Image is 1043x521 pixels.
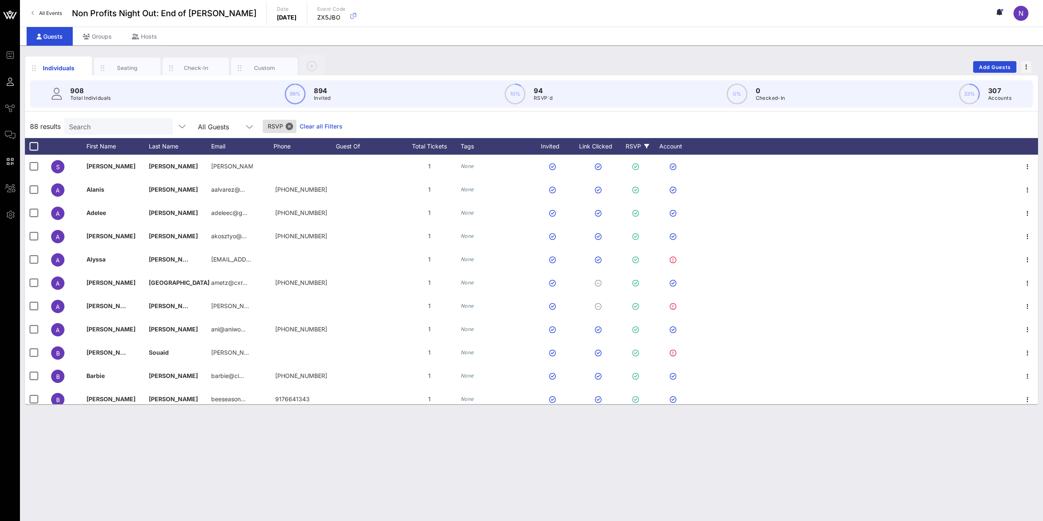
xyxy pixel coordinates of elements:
[398,155,461,178] div: 1
[398,294,461,318] div: 1
[86,209,106,216] span: Adelee
[70,94,111,102] p: Total Individuals
[40,64,77,72] div: Individuals
[336,138,398,155] div: Guest Of
[86,349,136,356] span: [PERSON_NAME]
[461,349,474,356] i: None
[56,187,60,194] span: A
[756,86,785,96] p: 0
[122,27,167,46] div: Hosts
[275,186,327,193] span: +13472398794
[461,163,474,169] i: None
[149,302,198,309] span: [PERSON_NAME]
[86,138,149,155] div: First Name
[988,94,1011,102] p: Accounts
[461,210,474,216] i: None
[30,121,61,131] span: 88 results
[398,341,461,364] div: 1
[652,138,698,155] div: Account
[268,120,291,133] span: RSVP
[398,138,461,155] div: Total Tickets
[988,86,1011,96] p: 307
[211,302,407,309] span: [PERSON_NAME][EMAIL_ADDRESS][PERSON_NAME][DOMAIN_NAME]
[56,210,60,217] span: A
[211,225,247,248] p: akosztyo@…
[56,163,60,170] span: S
[193,118,259,135] div: All Guests
[275,395,310,402] span: 9176641343
[531,138,577,155] div: Invited
[211,256,311,263] span: [EMAIL_ADDRESS][DOMAIN_NAME]
[211,388,246,411] p: beeseason…
[979,64,1011,70] span: Add Guests
[1018,9,1023,17] span: N
[56,233,60,240] span: A
[211,349,407,356] span: [PERSON_NAME][EMAIL_ADDRESS][PERSON_NAME][DOMAIN_NAME]
[211,178,245,201] p: aalvarez@…
[317,5,346,13] p: Event Code
[398,271,461,294] div: 1
[211,155,253,178] p: [PERSON_NAME]…
[275,279,327,286] span: +16465101033
[86,279,136,286] span: [PERSON_NAME]
[149,349,169,356] span: Souaid
[149,326,198,333] span: [PERSON_NAME]
[398,388,461,411] div: 1
[286,123,293,130] button: Close
[86,302,136,309] span: [PERSON_NAME]
[211,201,247,225] p: adeleec@g…
[56,396,60,403] span: B
[461,373,474,379] i: None
[149,138,211,155] div: Last Name
[149,256,198,263] span: [PERSON_NAME]
[756,94,785,102] p: Checked-In
[149,209,198,216] span: [PERSON_NAME]
[461,233,474,239] i: None
[534,86,552,96] p: 94
[274,138,336,155] div: Phone
[461,326,474,332] i: None
[275,232,327,240] span: +12126611013
[398,248,461,271] div: 1
[86,163,136,170] span: [PERSON_NAME]
[149,395,198,402] span: [PERSON_NAME]
[86,232,136,240] span: [PERSON_NAME]
[70,86,111,96] p: 908
[178,64,215,72] div: Check-In
[398,318,461,341] div: 1
[398,178,461,201] div: 1
[211,318,246,341] p: ani@aniwo…
[211,271,247,294] p: ametz@cxr…
[56,280,60,287] span: A
[246,64,283,72] div: Custom
[461,396,474,402] i: None
[461,303,474,309] i: None
[461,186,474,193] i: None
[86,326,136,333] span: [PERSON_NAME]
[461,279,474,286] i: None
[73,27,122,46] div: Groups
[314,94,331,102] p: Invited
[277,5,297,13] p: Date
[56,303,60,310] span: A
[149,372,198,379] span: [PERSON_NAME]
[149,163,198,170] span: [PERSON_NAME]
[317,13,346,22] p: ZX5JBO
[56,257,60,264] span: A
[461,256,474,262] i: None
[198,123,229,131] div: All Guests
[56,373,60,380] span: B
[86,395,136,402] span: [PERSON_NAME]
[56,326,60,333] span: A
[86,186,104,193] span: Alanis
[39,10,62,16] span: All Events
[86,372,105,379] span: Barbie
[72,7,256,20] span: Non Profits Night Out: End of [PERSON_NAME]
[275,372,327,379] span: +19175615415
[1013,6,1028,21] div: N
[461,138,531,155] div: Tags
[27,27,73,46] div: Guests
[398,225,461,248] div: 1
[577,138,623,155] div: Link Clicked
[973,61,1016,73] button: Add Guests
